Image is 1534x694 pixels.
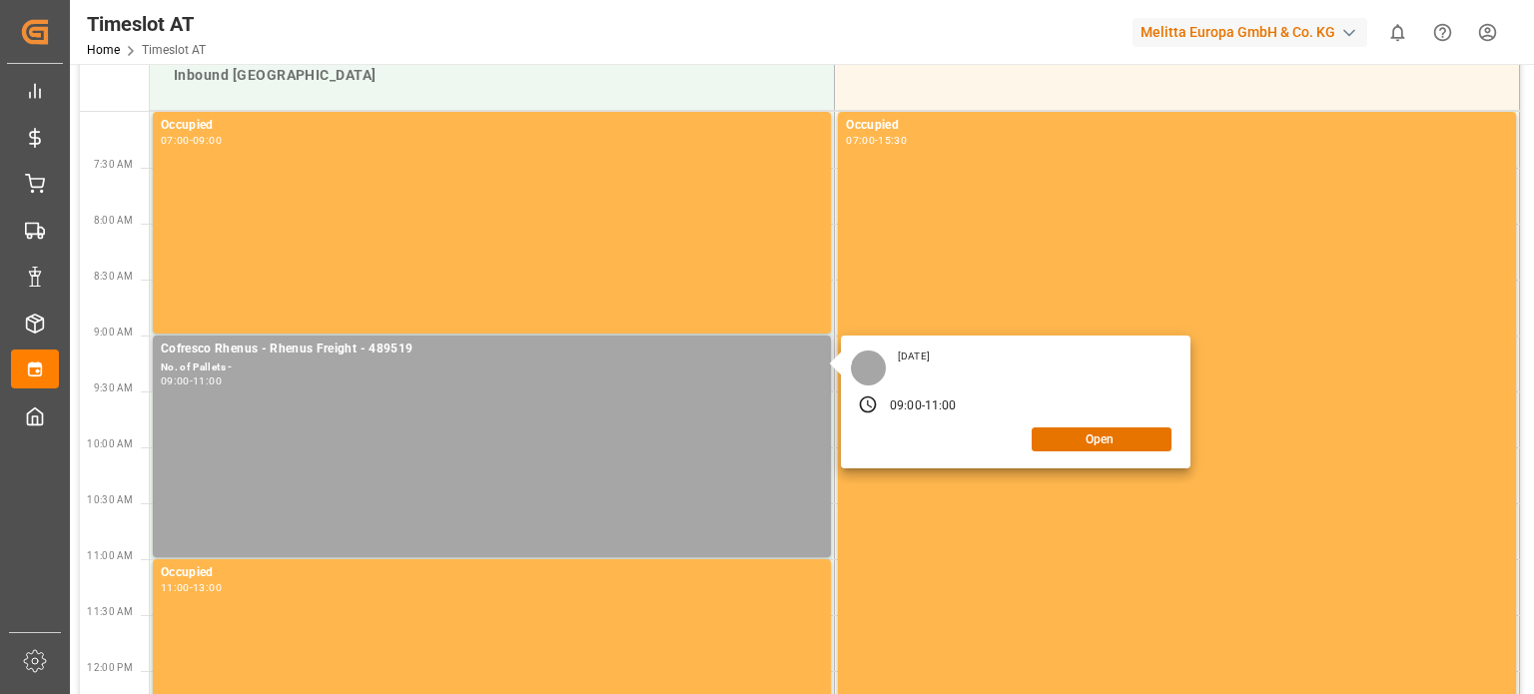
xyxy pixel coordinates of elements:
span: 9:00 AM [94,327,133,338]
span: 8:30 AM [94,271,133,282]
div: - [922,397,925,415]
div: 07:00 [846,136,875,145]
div: Occupied [846,116,1508,136]
span: 11:00 AM [87,550,133,561]
div: 15:30 [878,136,907,145]
div: 13:00 [193,583,222,592]
div: Occupied [161,563,823,583]
span: 9:30 AM [94,382,133,393]
div: 11:00 [193,376,222,385]
button: Open [1032,427,1171,451]
span: 7:30 AM [94,159,133,170]
div: 07:00 [161,136,190,145]
div: 11:00 [161,583,190,592]
div: Melitta Europa GmbH & Co. KG [1133,18,1367,47]
div: - [190,583,193,592]
div: 09:00 [161,376,190,385]
div: 11:00 [925,397,957,415]
div: Occupied [161,116,823,136]
button: Melitta Europa GmbH & Co. KG [1133,13,1375,51]
div: Timeslot AT [87,9,206,39]
button: Help Center [1420,10,1465,55]
div: Cofresco Rhenus - Rhenus Freight - 489519 [161,340,823,359]
a: Home [87,43,120,57]
div: - [190,136,193,145]
div: [DATE] [891,349,937,363]
span: 11:30 AM [87,606,133,617]
span: 10:30 AM [87,494,133,505]
button: show 0 new notifications [1375,10,1420,55]
span: 12:00 PM [87,662,133,673]
div: Inbound [GEOGRAPHIC_DATA] [166,57,818,94]
div: 09:00 [890,397,922,415]
div: No. of Pallets - [161,359,823,376]
div: - [875,136,878,145]
div: - [190,376,193,385]
div: 09:00 [193,136,222,145]
span: 10:00 AM [87,438,133,449]
span: 8:00 AM [94,215,133,226]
